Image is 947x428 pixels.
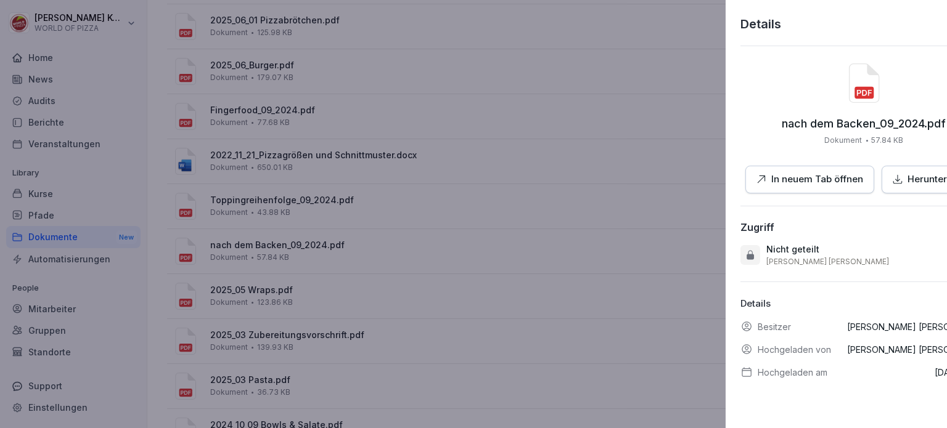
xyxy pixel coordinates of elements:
[758,343,831,356] p: Hochgeladen von
[740,15,781,33] p: Details
[824,135,862,146] p: Dokument
[782,118,946,130] p: nach dem Backen_09_2024.pdf
[766,257,889,267] p: [PERSON_NAME] [PERSON_NAME]
[871,135,903,146] p: 57.84 KB
[758,320,791,333] p: Besitzer
[766,243,819,256] p: Nicht geteilt
[758,366,827,379] p: Hochgeladen am
[745,166,874,193] button: In neuem Tab öffnen
[771,172,863,187] p: In neuem Tab öffnen
[740,221,774,233] div: Zugriff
